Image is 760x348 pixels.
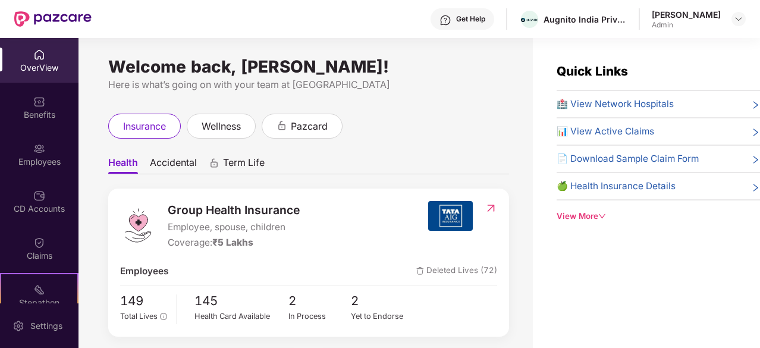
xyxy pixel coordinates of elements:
div: [PERSON_NAME] [652,9,721,20]
span: Total Lives [120,312,158,321]
span: 2 [351,291,414,311]
span: Employees [120,264,168,278]
span: 145 [194,291,288,311]
div: Stepathon [1,297,77,309]
img: svg+xml;base64,PHN2ZyBpZD0iQmVuZWZpdHMiIHhtbG5zPSJodHRwOi8vd3d3LnczLm9yZy8yMDAwL3N2ZyIgd2lkdGg9Ij... [33,96,45,108]
img: logo [120,208,156,243]
span: Group Health Insurance [168,201,300,219]
img: svg+xml;base64,PHN2ZyBpZD0iQ2xhaW0iIHhtbG5zPSJodHRwOi8vd3d3LnczLm9yZy8yMDAwL3N2ZyIgd2lkdGg9IjIwIi... [33,237,45,249]
img: svg+xml;base64,PHN2ZyBpZD0iU2V0dGluZy0yMHgyMCIgeG1sbnM9Imh0dHA6Ly93d3cudzMub3JnLzIwMDAvc3ZnIiB3aW... [12,320,24,332]
img: svg+xml;base64,PHN2ZyBpZD0iRHJvcGRvd24tMzJ4MzIiIHhtbG5zPSJodHRwOi8vd3d3LnczLm9yZy8yMDAwL3N2ZyIgd2... [734,14,743,24]
span: right [751,154,760,166]
span: 149 [120,291,167,311]
img: svg+xml;base64,PHN2ZyBpZD0iSGVscC0zMngzMiIgeG1sbnM9Imh0dHA6Ly93d3cudzMub3JnLzIwMDAvc3ZnIiB3aWR0aD... [439,14,451,26]
span: right [751,99,760,111]
div: Here is what’s going on with your team at [GEOGRAPHIC_DATA] [108,77,509,92]
span: 📄 Download Sample Claim Form [557,152,699,166]
div: animation [277,120,287,131]
div: animation [209,158,219,168]
span: right [751,127,760,139]
span: 🏥 View Network Hospitals [557,97,674,111]
div: Admin [652,20,721,30]
img: svg+xml;base64,PHN2ZyBpZD0iQ0RfQWNjb3VudHMiIGRhdGEtbmFtZT0iQ0QgQWNjb3VudHMiIHhtbG5zPSJodHRwOi8vd3... [33,190,45,202]
span: 🍏 Health Insurance Details [557,179,676,193]
span: Deleted Lives (72) [416,264,497,278]
div: Get Help [456,14,485,24]
img: New Pazcare Logo [14,11,92,27]
span: pazcard [291,119,328,134]
div: Health Card Available [194,311,288,322]
div: Settings [27,320,66,332]
span: 📊 View Active Claims [557,124,654,139]
img: svg+xml;base64,PHN2ZyBpZD0iRW1wbG95ZWVzIiB4bWxucz0iaHR0cDovL3d3dy53My5vcmcvMjAwMC9zdmciIHdpZHRoPS... [33,143,45,155]
img: svg+xml;base64,PHN2ZyBpZD0iSG9tZSIgeG1sbnM9Imh0dHA6Ly93d3cudzMub3JnLzIwMDAvc3ZnIiB3aWR0aD0iMjAiIG... [33,49,45,61]
span: down [598,212,606,220]
div: Yet to Endorse [351,311,414,322]
img: RedirectIcon [485,202,497,214]
span: Quick Links [557,64,628,79]
div: Augnito India Private Limited [544,14,627,25]
div: Welcome back, [PERSON_NAME]! [108,62,509,71]
span: Health [108,156,138,174]
span: insurance [123,119,166,134]
span: info-circle [160,313,167,319]
span: Accidental [150,156,197,174]
img: Augnito%20Logotype%20with%20logomark-8.png [521,18,538,22]
span: wellness [202,119,241,134]
span: right [751,181,760,193]
span: 2 [288,291,351,311]
div: Coverage: [168,236,300,250]
div: In Process [288,311,351,322]
span: Employee, spouse, children [168,220,300,234]
img: deleteIcon [416,267,424,275]
img: svg+xml;base64,PHN2ZyB4bWxucz0iaHR0cDovL3d3dy53My5vcmcvMjAwMC9zdmciIHdpZHRoPSIyMSIgaGVpZ2h0PSIyMC... [33,284,45,296]
span: Term Life [223,156,265,174]
img: insurerIcon [428,201,473,231]
span: ₹5 Lakhs [212,237,253,248]
div: View More [557,210,760,222]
